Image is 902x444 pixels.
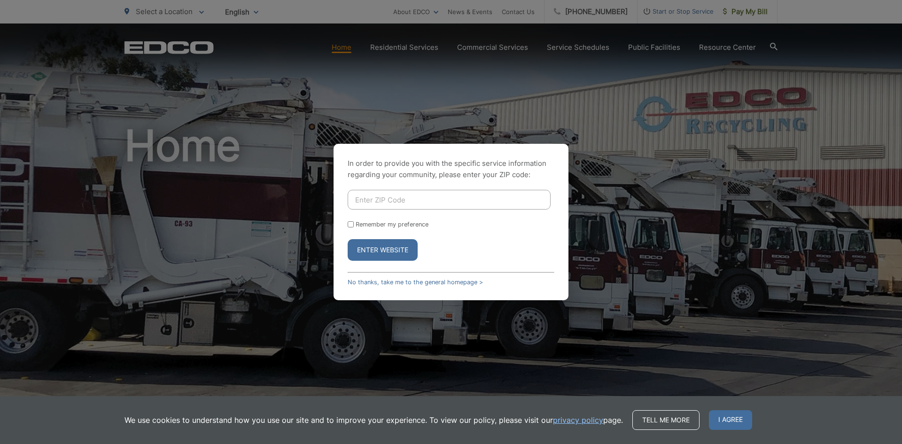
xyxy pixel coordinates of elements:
[124,414,623,426] p: We use cookies to understand how you use our site and to improve your experience. To view our pol...
[709,410,752,430] span: I agree
[356,221,428,228] label: Remember my preference
[348,239,418,261] button: Enter Website
[632,410,700,430] a: Tell me more
[348,158,554,180] p: In order to provide you with the specific service information regarding your community, please en...
[553,414,603,426] a: privacy policy
[348,190,551,210] input: Enter ZIP Code
[348,279,483,286] a: No thanks, take me to the general homepage >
